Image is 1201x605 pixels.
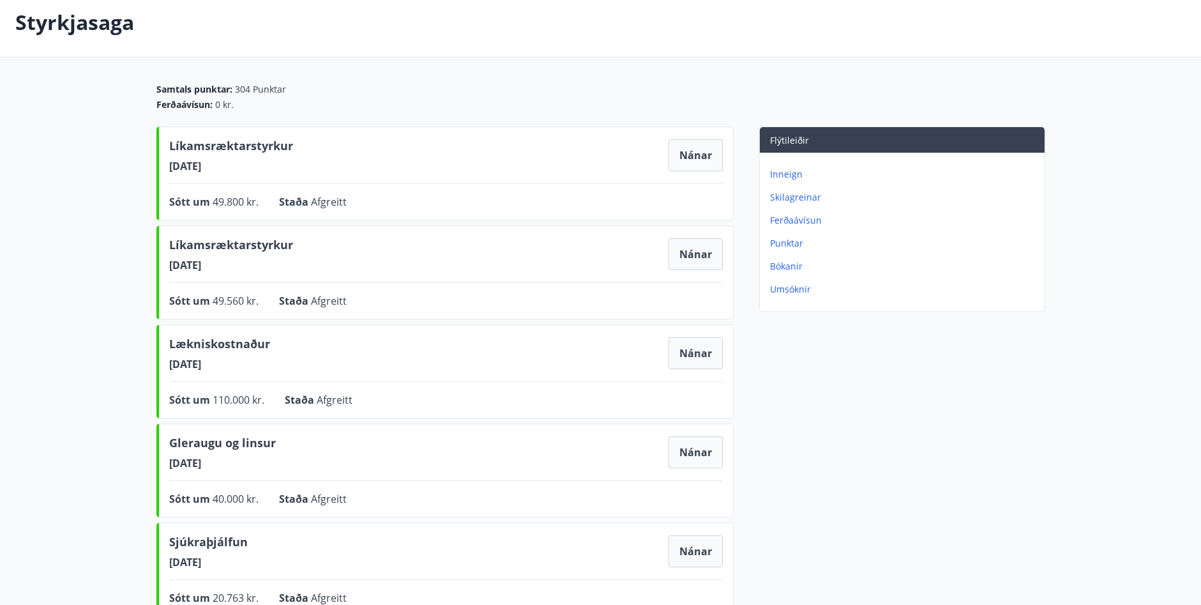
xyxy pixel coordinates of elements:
span: Staða [279,591,311,605]
span: [DATE] [169,456,276,470]
span: Gleraugu og linsur [169,434,276,456]
p: Bókanir [770,260,1039,273]
span: Ferðaávísun : [156,98,213,111]
button: Nánar [668,238,723,270]
span: Líkamsræktarstyrkur [169,137,293,159]
span: Sótt um [169,591,213,605]
span: Sótt um [169,195,213,209]
span: 110.000 kr. [213,393,264,407]
span: 49.560 kr. [213,294,259,308]
span: Afgreitt [311,294,347,308]
button: Nánar [668,436,723,468]
span: Staða [279,294,311,308]
span: [DATE] [169,357,270,371]
p: Ferðaávísun [770,214,1039,227]
span: [DATE] [169,159,293,173]
span: 20.763 kr. [213,591,259,605]
span: [DATE] [169,555,248,569]
span: Samtals punktar : [156,83,232,96]
span: [DATE] [169,258,293,272]
span: Sótt um [169,294,213,308]
p: Punktar [770,237,1039,250]
p: Skilagreinar [770,191,1039,204]
span: Afgreitt [317,393,352,407]
span: Líkamsræktarstyrkur [169,236,293,258]
span: Staða [279,195,311,209]
span: Sjúkraþjálfun [169,533,248,555]
span: Sótt um [169,492,213,506]
button: Nánar [668,337,723,369]
span: Staða [285,393,317,407]
span: Afgreitt [311,591,347,605]
button: Nánar [668,535,723,567]
span: Afgreitt [311,195,347,209]
span: Staða [279,492,311,506]
span: 304 Punktar [235,83,286,96]
span: Flýtileiðir [770,134,809,146]
span: Lækniskostnaður [169,335,270,357]
span: Sótt um [169,393,213,407]
p: Inneign [770,168,1039,181]
p: Umsóknir [770,283,1039,296]
span: 49.800 kr. [213,195,259,209]
span: Afgreitt [311,492,347,506]
p: Styrkjasaga [15,8,134,36]
span: 40.000 kr. [213,492,259,506]
span: 0 kr. [215,98,234,111]
button: Nánar [668,139,723,171]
